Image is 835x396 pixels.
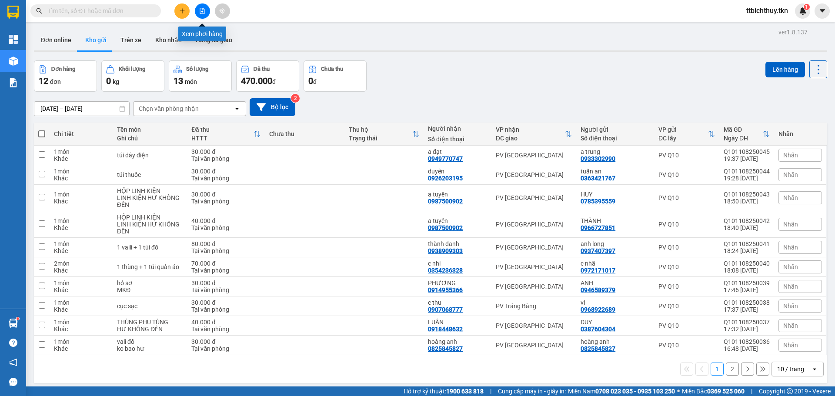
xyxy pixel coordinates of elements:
button: file-add [195,3,210,19]
div: Đơn hàng [51,66,75,72]
div: Tại văn phòng [191,286,261,293]
span: plus [179,8,185,14]
div: 30.000 đ [191,168,261,175]
div: 1 vaili + 1 túi đồ [117,244,183,251]
div: HỘP LINH KIỆN [117,187,183,194]
div: 18:24 [DATE] [724,247,770,254]
div: 1 thùng + 1 túi quần áo [117,263,183,270]
div: Q101108250036 [724,338,770,345]
div: thành danh [428,240,487,247]
span: Nhãn [783,322,798,329]
div: Trạng thái [349,135,412,142]
span: Nhãn [783,244,798,251]
div: PV [GEOGRAPHIC_DATA] [496,221,572,228]
div: 16:48 [DATE] [724,345,770,352]
div: 0907068777 [428,306,463,313]
div: 1 món [54,299,108,306]
img: dashboard-icon [9,35,18,44]
span: kg [113,78,119,85]
button: Chưa thu0đ [304,60,367,92]
span: Nhãn [783,342,798,349]
div: ANH [581,280,650,286]
div: 17:32 [DATE] [724,326,770,333]
div: Người nhận [428,125,487,132]
span: Nhãn [783,171,798,178]
div: Tại văn phòng [191,224,261,231]
span: Nhãn [783,152,798,159]
input: Tìm tên, số ĐT hoặc mã đơn [48,6,150,16]
div: 30.000 đ [191,338,261,345]
div: a tuyến [428,217,487,224]
img: solution-icon [9,78,18,87]
div: 0926203195 [428,175,463,182]
span: aim [219,8,225,14]
div: PV [GEOGRAPHIC_DATA] [496,322,572,329]
div: Chưa thu [269,130,340,137]
div: THÙNG PHỤ TÙNG [117,319,183,326]
div: 40.000 đ [191,217,261,224]
div: PV Q10 [658,303,715,309]
div: 1 món [54,280,108,286]
span: Nhãn [783,194,798,201]
div: HƯ KHÔNG ĐỀN [117,326,183,333]
button: Hàng đã giao [189,30,239,50]
span: đ [313,78,317,85]
img: warehouse-icon [9,57,18,66]
th: Toggle SortBy [654,123,719,146]
div: ĐC lấy [658,135,708,142]
div: Ghi chú [117,135,183,142]
strong: 0369 525 060 [707,388,745,395]
div: PV Q10 [658,244,715,251]
span: 1 [805,4,808,10]
div: duyên [428,168,487,175]
div: Đã thu [191,126,254,133]
div: 17:46 [DATE] [724,286,770,293]
div: Q101108250040 [724,260,770,267]
div: hồ sơ [117,280,183,286]
div: PV [GEOGRAPHIC_DATA] [496,171,572,178]
span: message [9,378,17,386]
div: a trung [581,148,650,155]
div: 0354236328 [428,267,463,274]
div: Tại văn phòng [191,247,261,254]
span: Nhãn [783,221,798,228]
div: 0785395559 [581,198,615,205]
div: 0387604304 [581,326,615,333]
span: Cung cấp máy in - giấy in: [498,386,566,396]
div: Tại văn phòng [191,175,261,182]
div: Q101108250039 [724,280,770,286]
div: PV Trảng Bàng [496,303,572,309]
div: Thu hộ [349,126,412,133]
div: 80.000 đ [191,240,261,247]
div: Số điện thoại [428,136,487,143]
div: hoàng anh [428,338,487,345]
div: 0825845827 [581,345,615,352]
svg: open [811,366,818,373]
div: Tại văn phòng [191,306,261,313]
div: Khác [54,247,108,254]
div: hoàng anh [581,338,650,345]
div: Q101108250037 [724,319,770,326]
div: 1 món [54,319,108,326]
div: Nhãn [778,130,822,137]
span: Nhãn [783,263,798,270]
div: Tại văn phòng [191,345,261,352]
div: 18:08 [DATE] [724,267,770,274]
button: Trên xe [114,30,148,50]
div: vi [581,299,650,306]
div: PV [GEOGRAPHIC_DATA] [496,342,572,349]
div: 0938909303 [428,247,463,254]
div: Chưa thu [321,66,343,72]
th: Toggle SortBy [187,123,265,146]
span: 12 [39,76,48,86]
div: Đã thu [254,66,270,72]
div: PV [GEOGRAPHIC_DATA] [496,194,572,201]
div: 0946589379 [581,286,615,293]
div: tuấn an [581,168,650,175]
span: 0 [308,76,313,86]
div: Ngày ĐH [724,135,763,142]
span: Miền Bắc [682,386,745,396]
div: 0918448632 [428,326,463,333]
div: 30.000 đ [191,148,261,155]
button: Đơn hàng12đơn [34,60,97,92]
